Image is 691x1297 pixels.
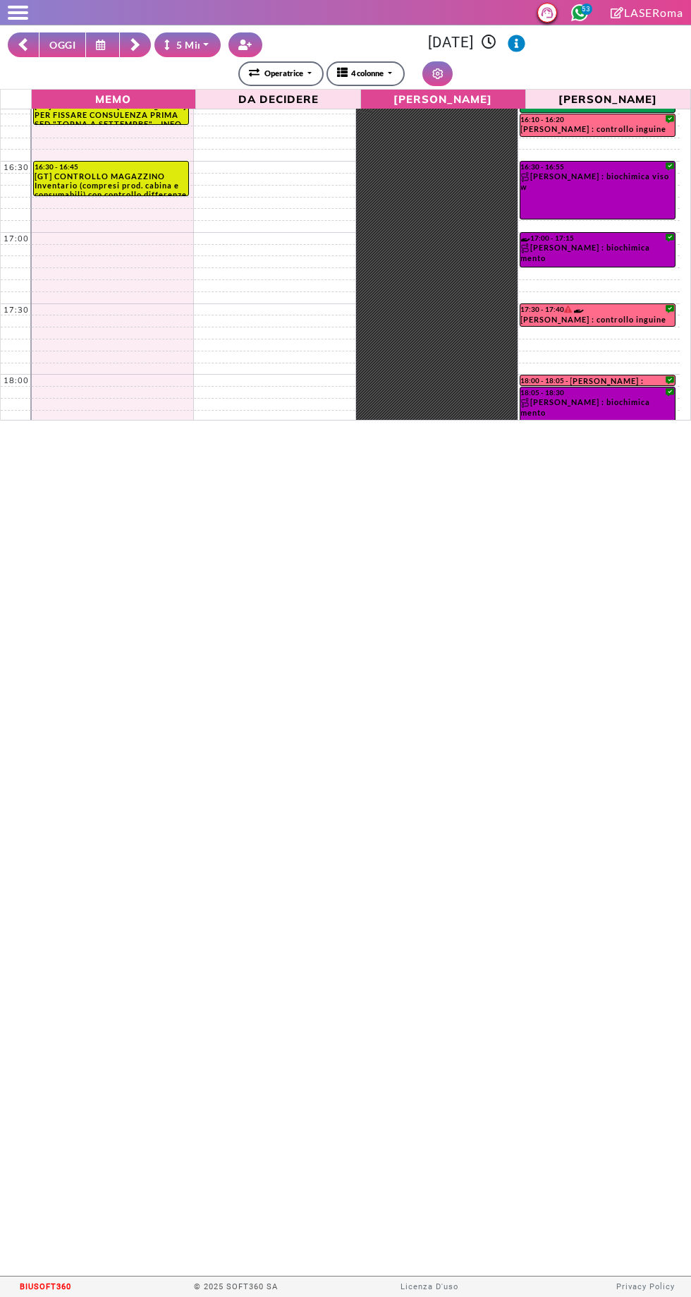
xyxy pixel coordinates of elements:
div: [PERSON_NAME] : controllo inguine [521,315,675,326]
img: PERCORSO [521,172,531,182]
div: 5 Minuti [164,37,216,52]
i: Clicca per andare alla pagina di firma [611,7,624,18]
div: 18:00 [1,375,32,385]
div: 16:10 - 16:20 [521,115,675,123]
img: PERCORSO [521,398,531,408]
button: Crea nuovo contatto rapido [228,32,262,57]
div: [AT] NOTE CHIAMA [PERSON_NAME] PER FISSARE CONSULENZA PRIMA SED "TORNA A SETTEMRBE" - INFO 09/08 ... [35,101,188,124]
div: [PERSON_NAME] : biochimica viso w [521,171,675,195]
button: OGGI [39,32,86,57]
i: Il cliente ha degli insoluti [565,306,573,313]
div: 17:30 [1,305,32,315]
div: 18:00 - 18:05 [521,376,570,385]
span: Memo [35,91,192,106]
div: 16:30 - 16:55 [521,162,675,171]
div: 16:30 [1,162,32,172]
a: Licenza D'uso [400,1282,458,1291]
div: [PERSON_NAME] : biochimica mento [521,243,675,267]
div: 18:05 - 18:30 [521,388,675,397]
span: [PERSON_NAME] [365,91,522,106]
div: 17:00 - 17:15 [521,234,675,242]
div: [PERSON_NAME] : controllo viso [570,376,675,385]
div: 16:30 - 16:45 [35,162,188,171]
a: LASERoma [611,6,683,19]
div: [PERSON_NAME] : controllo inguine [521,124,675,136]
div: 17:00 [1,234,32,243]
div: 17:30 - 17:40 [521,305,675,314]
span: 53 [581,4,592,15]
div: [PERSON_NAME] : biochimica mento [521,397,675,421]
img: PERCORSO [521,243,531,253]
span: Da Decidere [200,91,357,106]
h3: [DATE] [270,34,683,52]
div: [GT] CONTROLLO MAGAZZINO Inventario (compresi prod. cabina e consumabili) con controllo differenz... [35,171,188,195]
a: Privacy Policy [616,1282,675,1291]
span: [PERSON_NAME] [530,91,687,106]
